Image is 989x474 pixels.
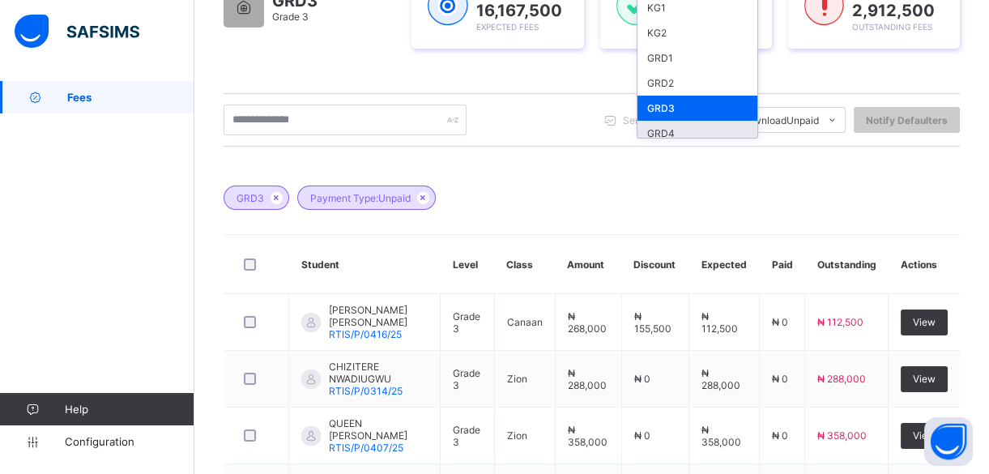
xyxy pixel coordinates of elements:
[507,373,527,385] span: Zion
[289,235,441,294] th: Student
[329,417,428,442] span: QUEEN [PERSON_NAME]
[568,310,607,335] span: ₦ 268,000
[15,15,139,49] img: safsims
[453,367,480,391] span: Grade 3
[759,235,804,294] th: Paid
[329,328,402,340] span: RTIS/P/0416/25
[637,20,757,45] div: KG2
[817,373,866,385] span: ₦ 288,000
[637,121,757,146] div: GRD4
[237,192,264,204] span: GRD3
[441,235,495,294] th: Level
[329,385,403,397] span: RTIS/P/0314/25
[507,316,543,328] span: Canaan
[67,91,194,104] span: Fees
[65,435,194,448] span: Configuration
[913,373,936,385] span: View
[272,11,309,23] span: Grade 3
[568,367,607,391] span: ₦ 288,000
[772,316,788,328] span: ₦ 0
[740,114,819,126] span: Download Unpaid
[634,310,671,335] span: ₦ 155,500
[637,70,757,96] div: GRD2
[637,96,757,121] div: GRD3
[772,429,788,442] span: ₦ 0
[329,442,403,454] span: RTIS/P/0407/25
[623,114,707,126] span: Send payment link
[817,429,867,442] span: ₦ 358,000
[701,424,741,448] span: ₦ 358,000
[555,235,621,294] th: Amount
[866,114,948,126] span: Notify Defaulters
[453,310,480,335] span: Grade 3
[689,235,760,294] th: Expected
[913,429,936,442] span: View
[913,316,936,328] span: View
[507,429,527,442] span: Zion
[852,22,932,32] span: Outstanding Fees
[329,361,428,385] span: CHIZITERE NWADIUGWU
[701,367,740,391] span: ₦ 288,000
[65,403,194,416] span: Help
[924,417,973,466] button: Open asap
[476,22,539,32] span: Expected Fees
[634,429,650,442] span: ₦ 0
[817,316,863,328] span: ₦ 112,500
[329,304,428,328] span: [PERSON_NAME] [PERSON_NAME]
[621,235,688,294] th: Discount
[772,373,788,385] span: ₦ 0
[568,424,607,448] span: ₦ 358,000
[494,235,555,294] th: Class
[453,424,480,448] span: Grade 3
[637,45,757,70] div: GRD1
[888,235,960,294] th: Actions
[701,310,738,335] span: ₦ 112,500
[634,373,650,385] span: ₦ 0
[310,192,411,204] span: Payment Type: Unpaid
[804,235,888,294] th: Outstanding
